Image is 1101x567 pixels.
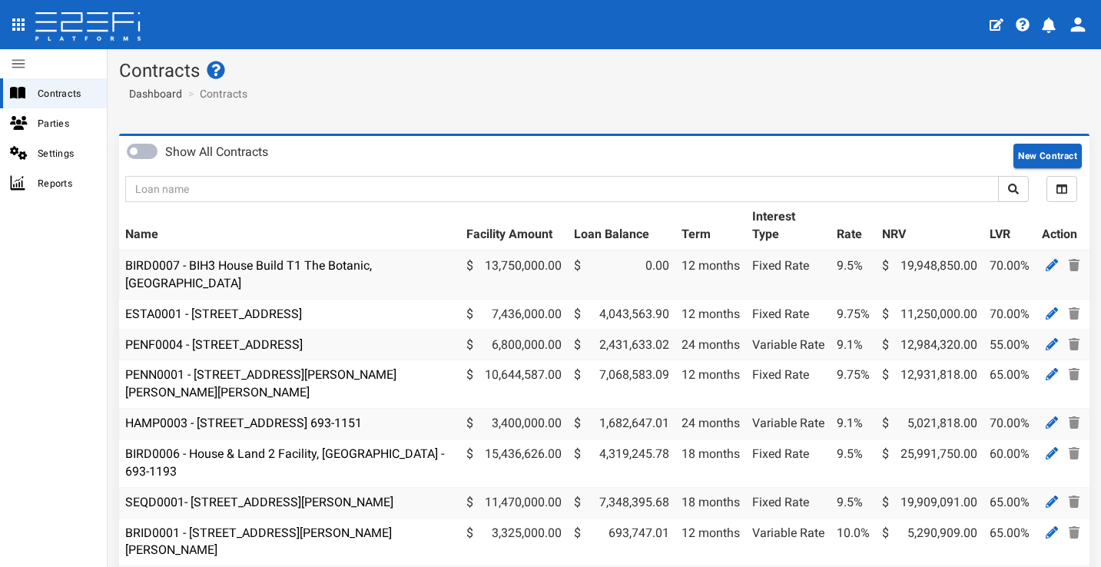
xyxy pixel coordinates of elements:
a: Delete Contract [1065,413,1083,433]
span: Dashboard [123,88,182,100]
button: New Contract [1013,144,1082,168]
td: 70.00% [983,409,1036,439]
td: 11,250,000.00 [876,299,983,330]
th: Rate [831,202,876,250]
td: 10,644,587.00 [460,360,568,409]
td: 7,436,000.00 [460,299,568,330]
a: Delete Contract [1065,304,1083,323]
span: Contracts [38,85,95,102]
a: BRID0001 - [STREET_ADDRESS][PERSON_NAME][PERSON_NAME] [125,526,392,558]
a: HAMP0003 - [STREET_ADDRESS] 693-1151 [125,416,362,430]
td: 1,682,647.01 [568,409,675,439]
td: 10.0% [831,518,876,566]
a: Delete Contract [1065,335,1083,354]
td: 7,348,395.68 [568,487,675,518]
td: 3,400,000.00 [460,409,568,439]
a: Delete Contract [1065,444,1083,463]
a: PENF0004 - [STREET_ADDRESS] [125,337,303,352]
td: 6,800,000.00 [460,330,568,360]
th: Action [1036,202,1089,250]
td: 65.00% [983,360,1036,409]
td: Variable Rate [746,330,831,360]
td: Fixed Rate [746,299,831,330]
td: 7,068,583.09 [568,360,675,409]
a: Delete Contract [1065,365,1083,384]
td: 12 months [675,518,746,566]
td: 12 months [675,360,746,409]
h1: Contracts [119,61,1089,81]
td: 12 months [675,250,746,299]
label: Show All Contracts [165,144,268,161]
th: Term [675,202,746,250]
td: 25,991,750.00 [876,439,983,487]
a: PENN0001 - [STREET_ADDRESS][PERSON_NAME][PERSON_NAME][PERSON_NAME] [125,367,396,400]
td: Variable Rate [746,518,831,566]
td: 4,319,245.78 [568,439,675,487]
li: Contracts [184,86,247,101]
td: 9.75% [831,299,876,330]
td: 2,431,633.02 [568,330,675,360]
td: 5,021,818.00 [876,409,983,439]
td: 9.5% [831,439,876,487]
td: 70.00% [983,299,1036,330]
td: 9.5% [831,250,876,299]
th: Facility Amount [460,202,568,250]
td: Fixed Rate [746,360,831,409]
span: Reports [38,174,95,192]
th: Interest Type [746,202,831,250]
th: Name [119,202,460,250]
td: 693,747.01 [568,518,675,566]
a: Delete Contract [1065,492,1083,512]
th: Loan Balance [568,202,675,250]
a: Delete Contract [1065,256,1083,275]
td: 12 months [675,299,746,330]
td: 9.5% [831,487,876,518]
td: 13,750,000.00 [460,250,568,299]
td: 24 months [675,330,746,360]
td: Fixed Rate [746,250,831,299]
td: Fixed Rate [746,439,831,487]
input: Loan name [125,176,999,202]
a: SEQD0001- [STREET_ADDRESS][PERSON_NAME] [125,495,393,509]
td: 11,470,000.00 [460,487,568,518]
td: 9.1% [831,330,876,360]
a: Dashboard [123,86,182,101]
td: 65.00% [983,518,1036,566]
td: 4,043,563.90 [568,299,675,330]
td: 19,948,850.00 [876,250,983,299]
td: 12,931,818.00 [876,360,983,409]
td: 12,984,320.00 [876,330,983,360]
td: 55.00% [983,330,1036,360]
th: NRV [876,202,983,250]
a: ESTA0001 - [STREET_ADDRESS] [125,307,302,321]
a: BIRD0006 - House & Land 2 Facility, [GEOGRAPHIC_DATA] - 693-1193 [125,446,444,479]
td: 60.00% [983,439,1036,487]
td: Variable Rate [746,409,831,439]
td: 65.00% [983,487,1036,518]
span: Settings [38,144,95,162]
a: Delete Contract [1065,523,1083,542]
td: 18 months [675,487,746,518]
td: 19,909,091.00 [876,487,983,518]
td: 5,290,909.00 [876,518,983,566]
a: BIRD0007 - BIH3 House Build T1 The Botanic, [GEOGRAPHIC_DATA] [125,258,372,290]
td: 70.00% [983,250,1036,299]
td: 18 months [675,439,746,487]
td: 0.00 [568,250,675,299]
th: LVR [983,202,1036,250]
span: Parties [38,114,95,132]
td: 3,325,000.00 [460,518,568,566]
td: Fixed Rate [746,487,831,518]
td: 9.1% [831,409,876,439]
td: 9.75% [831,360,876,409]
td: 15,436,626.00 [460,439,568,487]
td: 24 months [675,409,746,439]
